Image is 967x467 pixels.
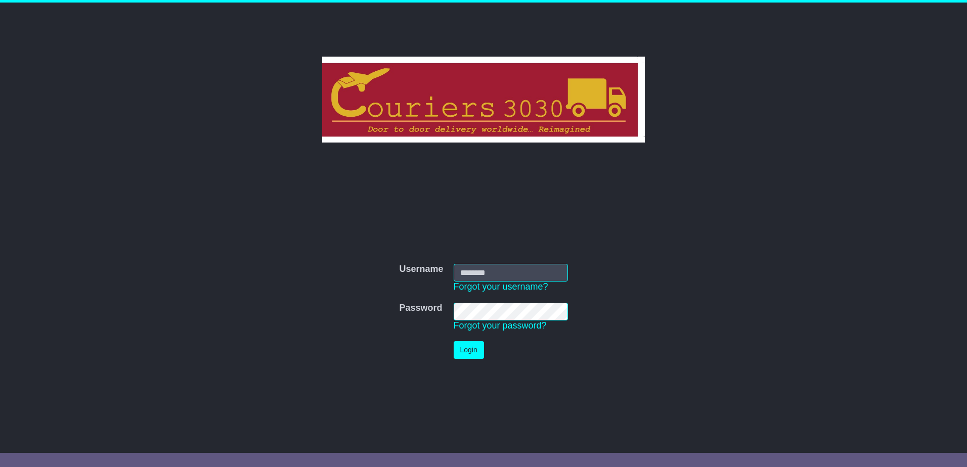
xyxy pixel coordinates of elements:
a: Forgot your password? [454,320,547,331]
a: Forgot your username? [454,282,548,292]
label: Password [399,303,442,314]
label: Username [399,264,443,275]
button: Login [454,341,484,359]
img: Couriers 3030 [322,57,645,143]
